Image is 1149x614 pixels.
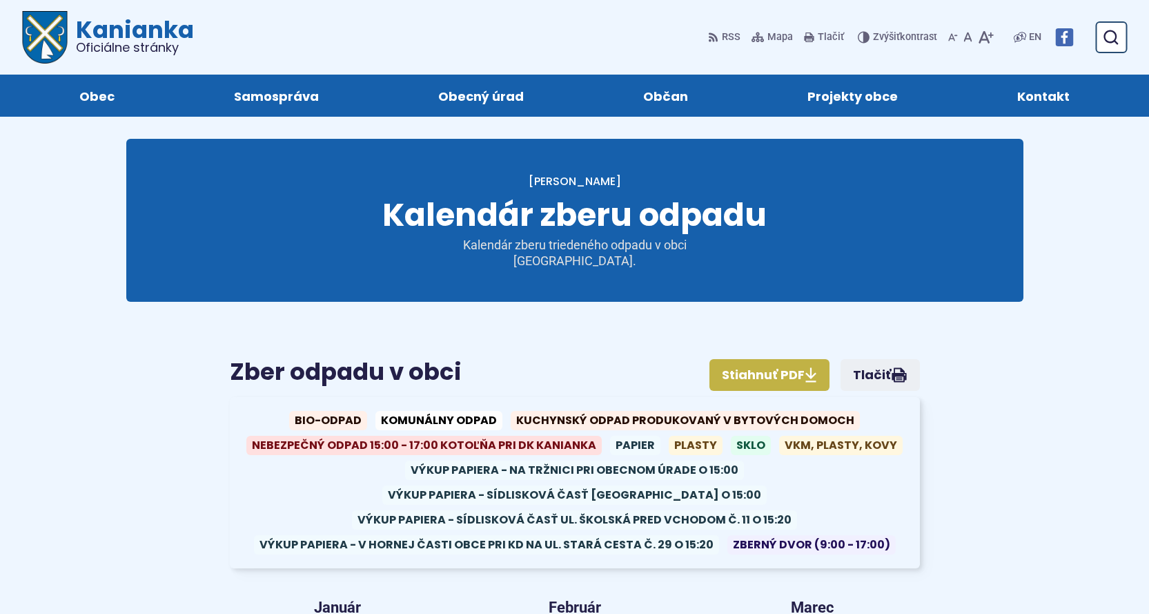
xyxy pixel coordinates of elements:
[33,75,160,117] a: Obec
[975,23,996,52] button: Zväčšiť veľkosť písma
[511,411,860,430] span: Kuchynský odpad produkovaný v bytových domoch
[643,75,688,117] span: Občan
[1055,28,1073,46] img: Prejsť na Facebook stránku
[709,359,829,391] a: Stiahnuť PDF
[529,173,621,189] a: [PERSON_NAME]
[352,510,797,530] span: Výkup papiera - sídlisková časť ul. Školská pred vchodom č. 11 o 15:20
[246,436,602,455] span: Nebezpečný odpad 15:00 - 17:00 kotoľňa pri DK Kanianka
[230,359,920,385] h2: Zber odpadu v obci
[188,75,364,117] a: Samospráva
[762,75,944,117] a: Projekty obce
[801,23,847,52] button: Tlačiť
[598,75,734,117] a: Občan
[873,32,937,44] span: kontrast
[392,75,569,117] a: Obecný úrad
[79,75,115,117] span: Obec
[972,75,1116,117] a: Kontakt
[68,18,194,54] span: Kanianka
[438,75,524,117] span: Obecný úrad
[610,436,660,455] span: Papier
[382,193,767,237] span: Kalendár zberu odpadu
[289,411,367,430] span: Bio-odpad
[254,535,719,555] span: Výkup papiera - v hornej časti obce pri KD na ul. Stará cesta č. 29 o 15:20
[1026,29,1044,46] a: EN
[409,238,740,269] p: Kalendár zberu triedeného odpadu v obci [GEOGRAPHIC_DATA].
[382,486,767,505] span: Výkup papiera - sídlisková časť [GEOGRAPHIC_DATA] o 15:00
[767,29,793,46] span: Mapa
[945,23,961,52] button: Zmenšiť veľkosť písma
[749,23,796,52] a: Mapa
[722,29,740,46] span: RSS
[961,23,975,52] button: Nastaviť pôvodnú veľkosť písma
[22,11,68,64] img: Prejsť na domovskú stránku
[727,535,896,555] span: Zberný dvor (9:00 - 17:00)
[779,436,903,455] span: VKM, PLASTY, KOVY
[731,436,771,455] span: Sklo
[841,359,920,391] a: Tlačiť
[807,75,898,117] span: Projekty obce
[22,11,194,64] a: Logo Kanianka, prejsť na domovskú stránku.
[669,436,723,455] span: Plasty
[708,23,743,52] a: RSS
[375,411,502,430] span: Komunálny odpad
[818,32,844,44] span: Tlačiť
[1029,29,1041,46] span: EN
[858,23,940,52] button: Zvýšiťkontrast
[405,461,744,480] span: Výkup papiera - na tržnici pri Obecnom úrade o 15:00
[234,75,319,117] span: Samospráva
[873,31,900,43] span: Zvýšiť
[76,41,194,54] span: Oficiálne stránky
[1017,75,1070,117] span: Kontakt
